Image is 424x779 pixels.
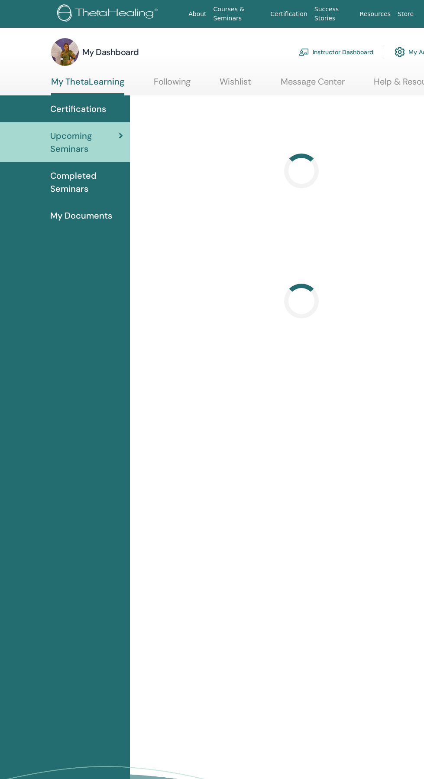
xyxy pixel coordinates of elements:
a: Courses & Seminars [210,1,267,26]
img: default.jpg [51,38,79,66]
a: About [185,6,210,22]
img: logo.png [57,4,161,24]
span: Completed Seminars [50,169,123,195]
span: Certifications [50,102,106,115]
a: Certification [267,6,311,22]
a: Store [394,6,417,22]
img: cog.svg [395,45,405,59]
a: My ThetaLearning [51,76,124,95]
span: Upcoming Seminars [50,129,119,155]
a: Wishlist [220,76,251,93]
a: Resources [356,6,395,22]
h3: My Dashboard [82,46,139,58]
a: Success Stories [311,1,356,26]
img: chalkboard-teacher.svg [299,48,309,56]
a: Message Center [281,76,345,93]
span: My Documents [50,209,112,222]
a: Instructor Dashboard [299,43,373,62]
a: Following [154,76,191,93]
